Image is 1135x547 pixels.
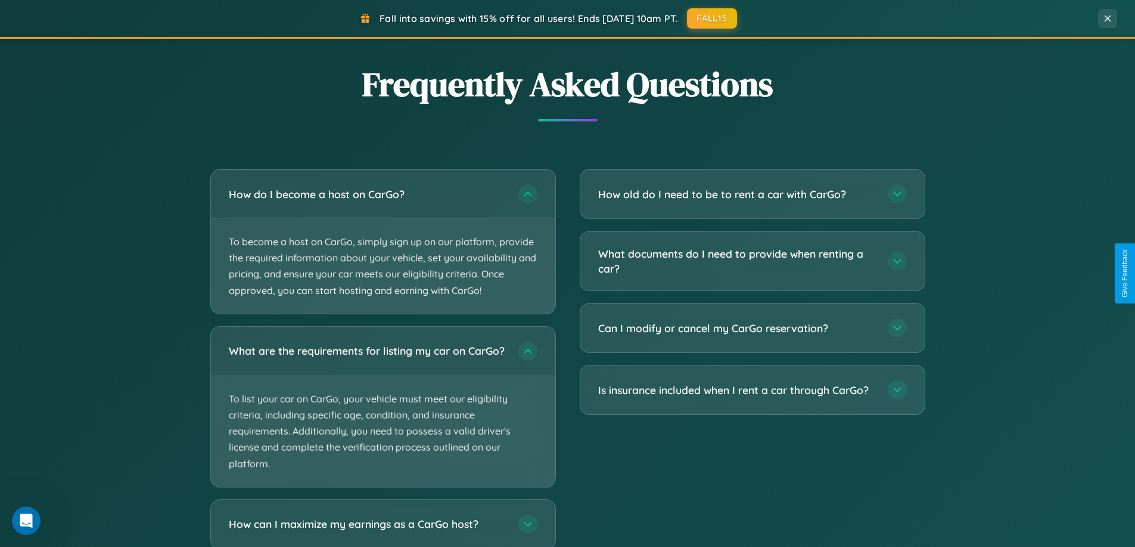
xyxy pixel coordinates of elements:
h3: How old do I need to be to rent a car with CarGo? [598,187,876,202]
p: To list your car on CarGo, your vehicle must meet our eligibility criteria, including specific ag... [211,376,555,487]
h3: How can I maximize my earnings as a CarGo host? [229,517,506,532]
h3: Is insurance included when I rent a car through CarGo? [598,383,876,398]
h3: What documents do I need to provide when renting a car? [598,246,876,276]
h2: Frequently Asked Questions [210,61,925,107]
h3: What are the requirements for listing my car on CarGo? [229,343,506,358]
span: Fall into savings with 15% off for all users! Ends [DATE] 10am PT. [380,12,678,24]
div: Give Feedback [1121,249,1129,298]
button: FALL15 [687,8,737,29]
p: To become a host on CarGo, simply sign up on our platform, provide the required information about... [211,219,555,314]
iframe: Intercom live chat [12,507,41,535]
h3: Can I modify or cancel my CarGo reservation? [598,321,876,336]
h3: How do I become a host on CarGo? [229,187,506,202]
